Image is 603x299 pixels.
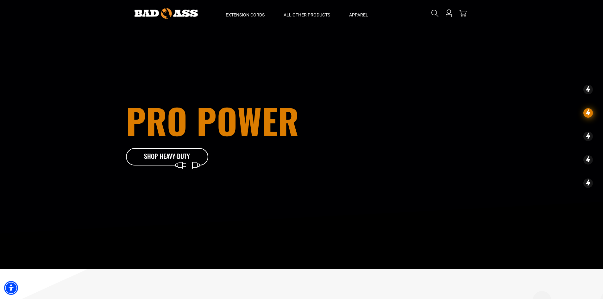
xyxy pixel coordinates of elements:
span: All Other Products [284,12,330,18]
span: Extension Cords [226,12,265,18]
img: Bad Ass Extension Cords [135,8,198,19]
h1: Pro Power [126,103,337,138]
span: Apparel [349,12,368,18]
summary: Search [430,8,440,18]
div: Accessibility Menu [4,281,18,295]
a: Shop Heavy-Duty [126,148,208,166]
a: cart [458,9,468,17]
